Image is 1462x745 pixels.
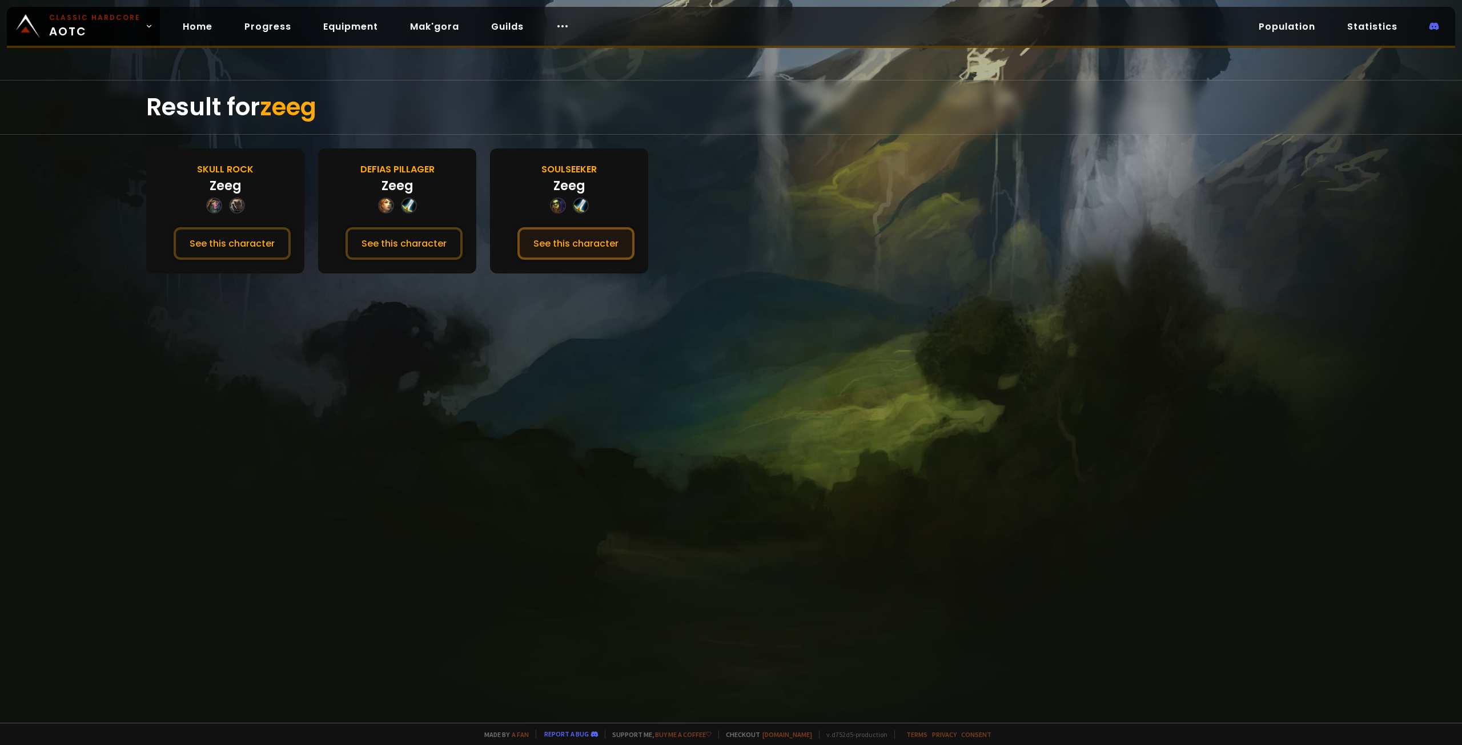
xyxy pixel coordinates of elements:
div: Zeeg [210,176,242,195]
a: Terms [906,730,927,739]
span: Support me, [605,730,712,739]
span: AOTC [49,13,140,40]
a: a fan [512,730,529,739]
div: Soulseeker [541,162,597,176]
span: zeeg [260,90,316,124]
span: v. d752d5 - production [819,730,887,739]
a: Home [174,15,222,38]
a: [DOMAIN_NAME] [762,730,812,739]
small: Classic Hardcore [49,13,140,23]
span: Checkout [718,730,812,739]
a: Progress [235,15,300,38]
a: Privacy [932,730,957,739]
a: Report a bug [544,730,589,738]
a: Population [1250,15,1324,38]
span: Made by [477,730,529,739]
button: See this character [174,227,291,260]
a: Consent [961,730,991,739]
a: Equipment [314,15,387,38]
a: Buy me a coffee [655,730,712,739]
a: Mak'gora [401,15,468,38]
a: Statistics [1338,15,1407,38]
a: Guilds [482,15,533,38]
button: See this character [517,227,634,260]
div: Defias Pillager [360,162,435,176]
div: Skull Rock [197,162,254,176]
a: Classic HardcoreAOTC [7,7,160,46]
button: See this character [346,227,463,260]
div: Result for [146,80,1316,134]
div: Zeeg [381,176,413,195]
div: Zeeg [553,176,585,195]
